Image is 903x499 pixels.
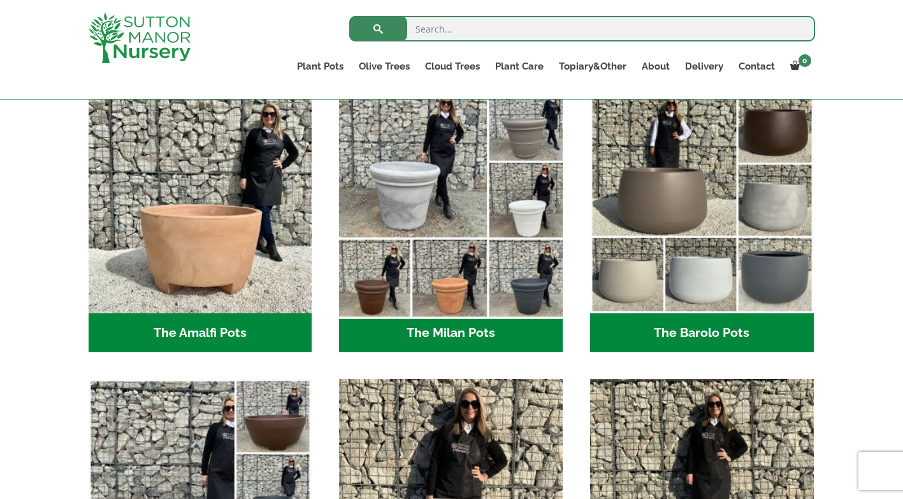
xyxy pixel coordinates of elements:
[334,84,568,318] img: The Milan Pots
[551,57,634,75] a: Topiary&Other
[417,57,488,75] a: Cloud Trees
[677,57,731,75] a: Delivery
[783,57,815,75] a: 0
[634,57,677,75] a: About
[89,313,312,353] h2: The Amalfi Pots
[731,57,783,75] a: Contact
[590,89,814,313] img: The Barolo Pots
[339,313,563,353] h2: The Milan Pots
[798,54,811,67] span: 0
[590,89,814,352] a: Visit product category The Barolo Pots
[349,16,815,41] input: Search...
[590,313,814,353] h2: The Barolo Pots
[351,57,417,75] a: Olive Trees
[89,89,312,313] img: The Amalfi Pots
[89,89,312,352] a: Visit product category The Amalfi Pots
[488,57,551,75] a: Plant Care
[339,89,563,352] a: Visit product category The Milan Pots
[89,13,191,63] img: logo
[289,57,351,75] a: Plant Pots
